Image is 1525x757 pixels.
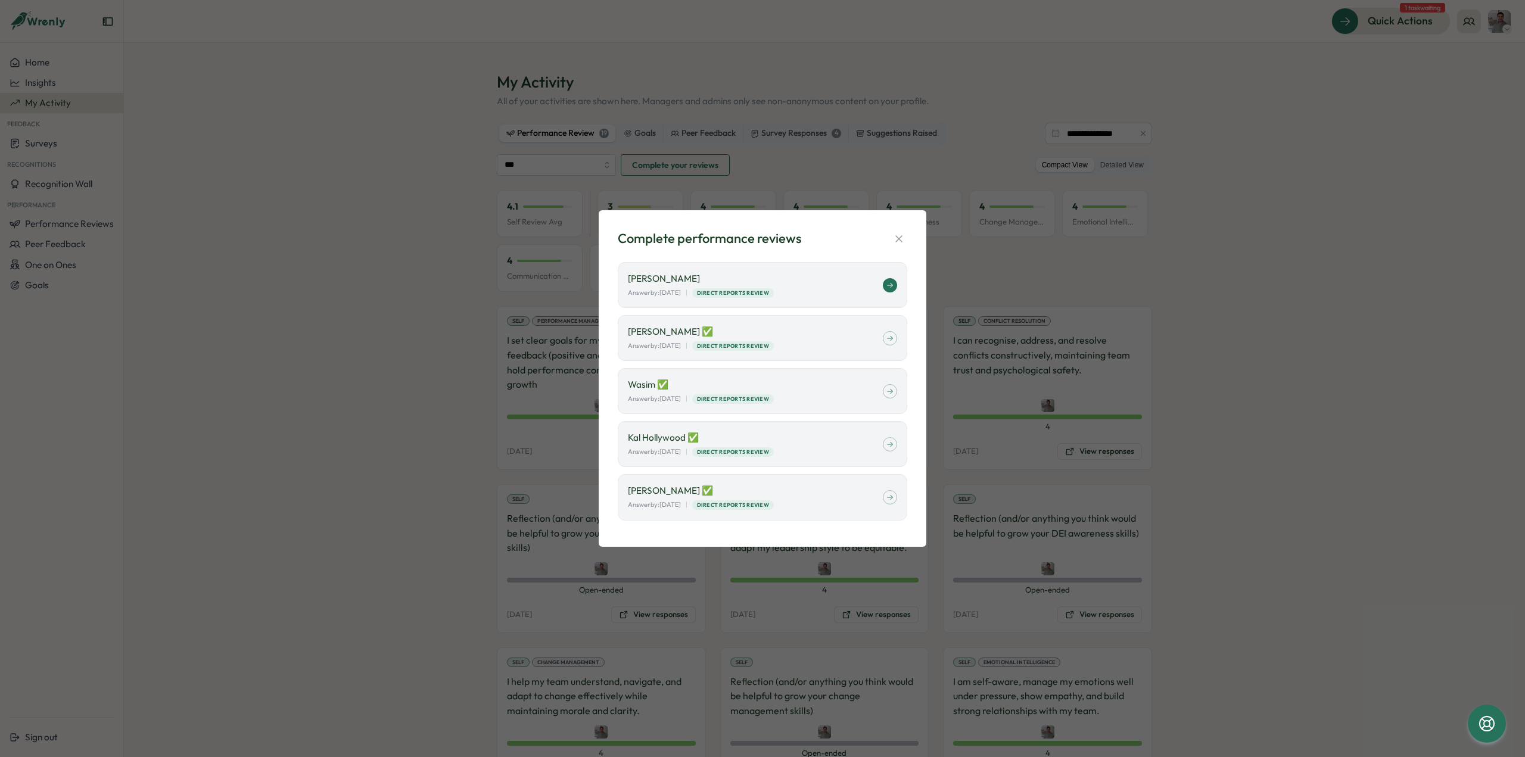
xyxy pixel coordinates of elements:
[618,368,907,414] a: Wasim ✅Answerby:[DATE]|Direct Reports Review
[686,394,687,404] p: |
[697,448,769,456] span: Direct Reports Review
[628,431,883,444] p: Kal Hollywood ✅
[628,272,883,285] p: [PERSON_NAME]
[686,341,687,351] p: |
[628,288,681,298] p: Answer by: [DATE]
[628,341,681,351] p: Answer by: [DATE]
[628,500,681,510] p: Answer by: [DATE]
[618,421,907,467] a: Kal Hollywood ✅Answerby:[DATE]|Direct Reports Review
[628,378,883,391] p: Wasim ✅
[697,501,769,509] span: Direct Reports Review
[697,342,769,350] span: Direct Reports Review
[686,500,687,510] p: |
[628,325,883,338] p: [PERSON_NAME] ✅
[618,229,801,248] div: Complete performance reviews
[686,447,687,457] p: |
[618,262,907,308] a: [PERSON_NAME] Answerby:[DATE]|Direct Reports Review
[686,288,687,298] p: |
[628,394,681,404] p: Answer by: [DATE]
[697,395,769,403] span: Direct Reports Review
[618,474,907,520] a: [PERSON_NAME] ✅Answerby:[DATE]|Direct Reports Review
[628,484,883,497] p: [PERSON_NAME] ✅
[697,289,769,297] span: Direct Reports Review
[628,447,681,457] p: Answer by: [DATE]
[618,315,907,361] a: [PERSON_NAME] ✅Answerby:[DATE]|Direct Reports Review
